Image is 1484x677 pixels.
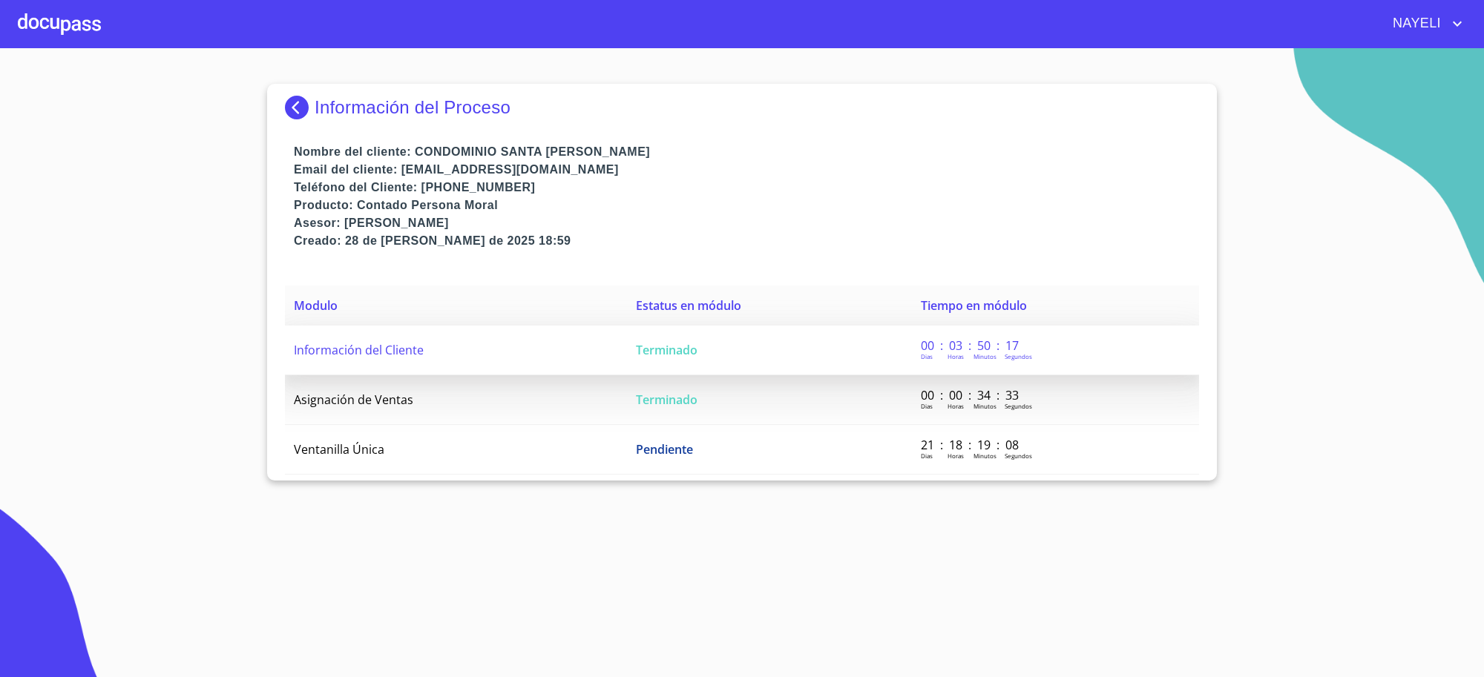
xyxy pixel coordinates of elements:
p: Creado: 28 de [PERSON_NAME] de 2025 18:59 [294,232,1199,250]
p: Asesor: [PERSON_NAME] [294,214,1199,232]
img: Docupass spot blue [285,96,315,119]
p: Teléfono del Cliente: [PHONE_NUMBER] [294,179,1199,197]
p: Horas [948,402,964,410]
p: Segundos [1005,452,1032,460]
p: Horas [948,352,964,360]
p: Producto: Contado Persona Moral [294,197,1199,214]
span: Estatus en módulo [636,297,741,314]
p: 00 : 03 : 50 : 17 [921,337,1021,354]
span: Ventanilla Única [294,441,384,458]
span: Terminado [636,342,697,358]
span: Pendiente [636,441,693,458]
div: Información del Proceso [285,96,1199,119]
p: 00 : 00 : 34 : 33 [921,387,1021,403]
p: Nombre del cliente: CONDOMINIO SANTA [PERSON_NAME] [294,143,1199,161]
span: Asignación de Ventas [294,392,413,408]
span: Tiempo en módulo [921,297,1027,314]
p: 21 : 18 : 19 : 08 [921,437,1021,453]
p: Minutos [974,402,997,410]
p: Dias [921,352,933,360]
span: NAYELI [1382,12,1448,36]
p: Información del Proceso [315,97,510,118]
p: Dias [921,402,933,410]
p: Horas [948,452,964,460]
p: Segundos [1005,352,1032,360]
p: Email del cliente: [EMAIL_ADDRESS][DOMAIN_NAME] [294,161,1199,179]
p: Segundos [1005,402,1032,410]
p: Dias [921,452,933,460]
span: Modulo [294,297,338,314]
p: Minutos [974,352,997,360]
button: account of current user [1382,12,1466,36]
span: Terminado [636,392,697,408]
span: Información del Cliente [294,342,424,358]
p: Minutos [974,452,997,460]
